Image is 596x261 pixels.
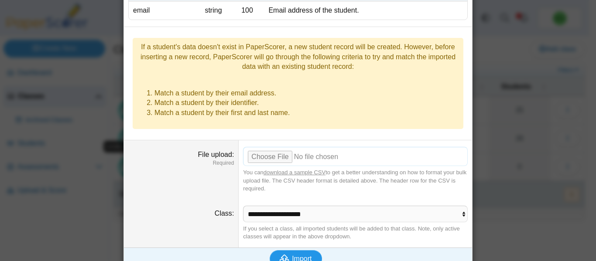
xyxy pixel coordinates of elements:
li: Match a student by their email address. [154,88,459,98]
dfn: Required [128,159,234,167]
li: Match a student by their identifier. [154,98,459,108]
td: email [129,1,196,20]
div: If a student's data doesn't exist in PaperScorer, a new student record will be created. However, ... [137,42,459,71]
div: You can to get a better understanding on how to format your bulk upload file. The CSV header form... [243,169,468,193]
div: If you select a class, all imported students will be added to that class. Note, only active class... [243,225,468,241]
label: Class [215,210,234,217]
td: 100 [230,1,264,20]
li: Match a student by their first and last name. [154,108,459,118]
td: string [196,1,230,20]
label: File upload [198,151,234,158]
td: Email address of the student. [264,1,467,20]
a: download a sample CSV [264,169,325,176]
